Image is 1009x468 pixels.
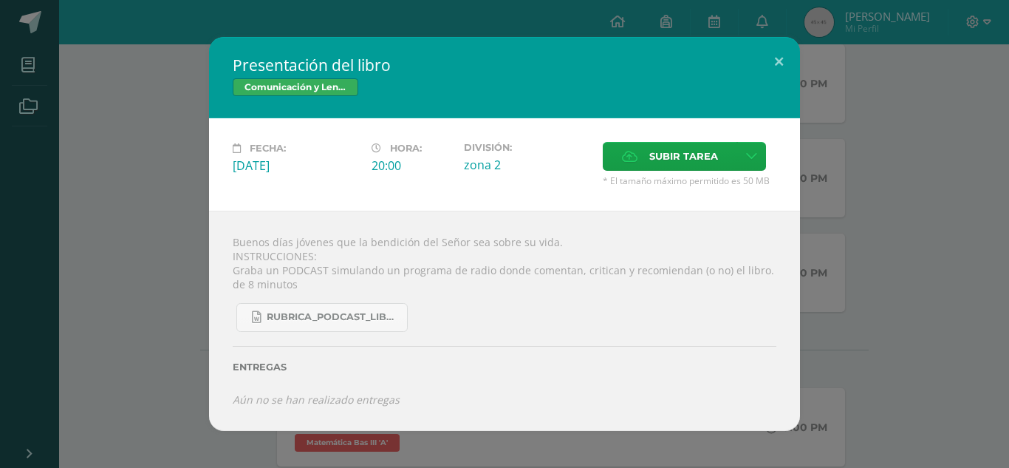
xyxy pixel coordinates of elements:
div: 20:00 [372,157,452,174]
span: Hora: [390,143,422,154]
div: [DATE] [233,157,360,174]
span: * El tamaño máximo permitido es 50 MB [603,174,776,187]
h2: Presentación del libro [233,55,776,75]
span: Comunicación y Lenguage Bas III [233,78,358,96]
span: Rubrica_Podcast_Libro.docx [267,311,400,323]
div: Buenos días jóvenes que la bendición del Señor sea sobre su vida. INSTRUCCIONES: Graba un PODCAST... [209,211,800,431]
i: Aún no se han realizado entregas [233,393,400,407]
span: Fecha: [250,143,286,154]
button: Close (Esc) [758,37,800,87]
a: Rubrica_Podcast_Libro.docx [236,303,408,332]
label: Entregas [233,362,776,373]
label: División: [464,142,591,153]
div: zona 2 [464,157,591,173]
span: Subir tarea [649,143,718,170]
